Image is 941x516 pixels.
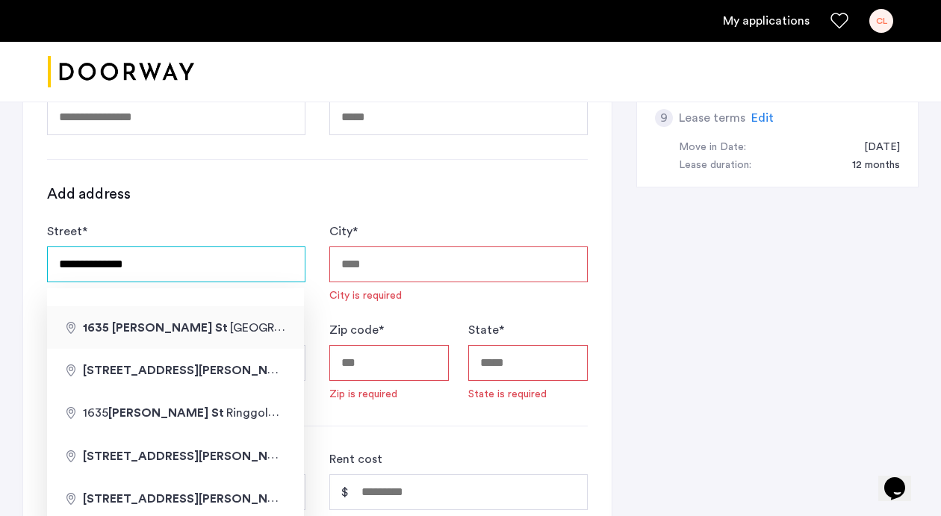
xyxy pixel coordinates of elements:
span: Rustburg, [GEOGRAPHIC_DATA], [GEOGRAPHIC_DATA] [301,450,609,462]
div: Move in Date: [679,139,746,157]
label: Rent cost [329,450,382,468]
span: Edit [751,112,774,124]
img: logo [48,44,194,100]
a: My application [723,12,810,30]
span: [PERSON_NAME] St [112,322,228,334]
span: [GEOGRAPHIC_DATA], [GEOGRAPHIC_DATA], [GEOGRAPHIC_DATA] [301,364,681,376]
iframe: chat widget [878,456,926,501]
span: Ringgold, [GEOGRAPHIC_DATA], [GEOGRAPHIC_DATA] [226,406,534,419]
div: 09/30/2025 [849,139,900,157]
span: [STREET_ADDRESS][PERSON_NAME] [83,492,299,505]
div: CL [869,9,893,33]
div: Zip is required [329,387,397,402]
label: State * [468,321,504,339]
span: [STREET_ADDRESS][PERSON_NAME] [83,449,299,461]
label: Zip code * [329,321,384,339]
span: Lumberton, [GEOGRAPHIC_DATA], [GEOGRAPHIC_DATA] [301,493,620,505]
div: State is required [468,387,547,402]
h3: Add address [47,184,131,205]
span: 1635 [83,407,226,419]
div: 9 [655,109,673,127]
span: 1635 [83,322,109,334]
div: Lease duration: [679,157,751,175]
div: 12 months [837,157,900,175]
h5: Lease terms [679,109,745,127]
div: City is required [329,288,402,303]
label: Street * [47,223,87,240]
span: [STREET_ADDRESS][PERSON_NAME] [83,364,299,376]
span: [PERSON_NAME] St [108,407,224,419]
a: Favorites [830,12,848,30]
span: [GEOGRAPHIC_DATA], [GEOGRAPHIC_DATA], [GEOGRAPHIC_DATA] [230,321,610,334]
a: Cazamio logo [48,44,194,100]
label: City * [329,223,358,240]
